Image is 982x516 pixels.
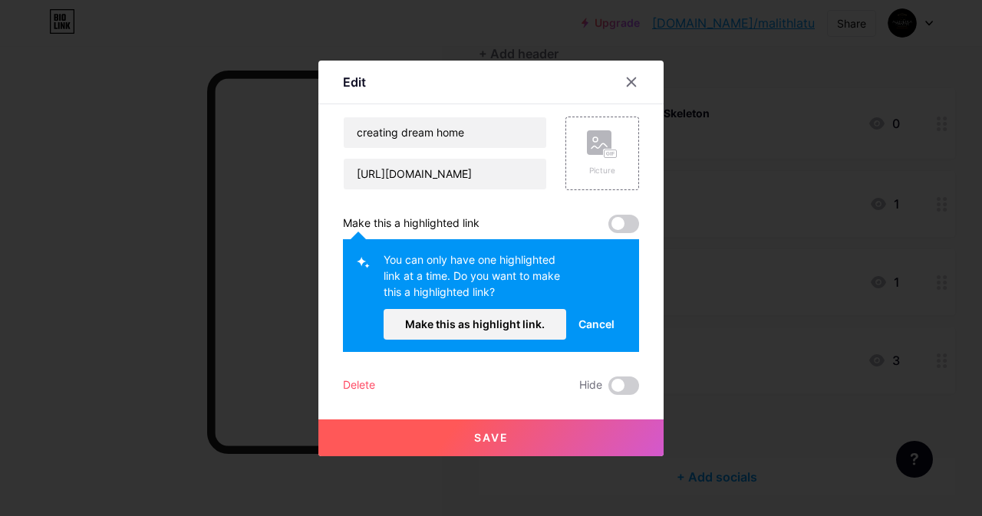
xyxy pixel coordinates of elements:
[318,419,664,456] button: Save
[566,309,627,340] button: Cancel
[384,309,566,340] button: Make this as highlight link.
[578,316,615,332] span: Cancel
[343,215,479,233] div: Make this a highlighted link
[405,317,545,330] span: Make this as highlight link.
[384,251,566,309] div: You can only have one highlighted link at a time. Do you want to make this a highlighted link?
[344,159,546,189] input: URL
[344,117,546,148] input: Title
[587,165,618,176] div: Picture
[474,431,509,444] span: Save
[343,73,366,91] div: Edit
[343,376,375,395] div: Delete
[579,376,602,395] span: Hide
